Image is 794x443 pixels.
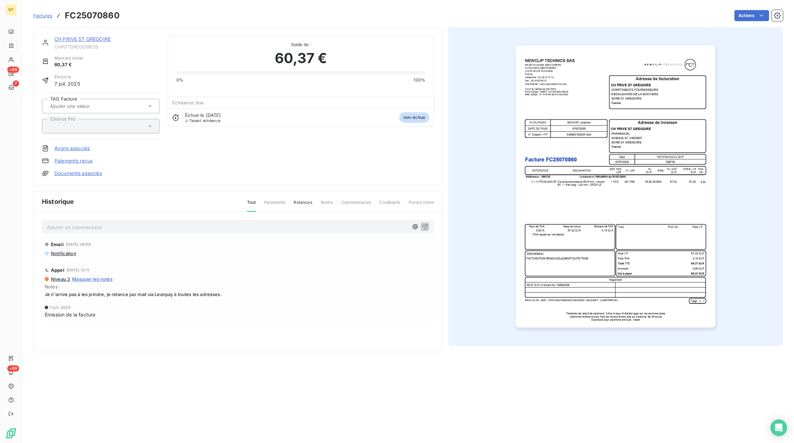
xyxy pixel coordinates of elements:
div: NT [6,4,17,15]
span: Historique [42,197,74,206]
a: Documents associés [54,170,102,177]
span: 0% [176,77,183,83]
span: Relances [294,199,312,211]
a: Paiements reçus [54,157,93,164]
span: Émission de la facture [45,311,95,318]
span: Je n'arrive pas à les joindre, je relance par mail via Leanpay à toutes les adresses. [45,292,431,297]
span: Montant initial [54,55,83,61]
span: 60,37 € [54,61,83,68]
span: Portail client [409,199,434,211]
a: Factures [33,12,52,19]
span: Solde dû : [176,42,425,48]
h3: FC25070860 [65,9,120,22]
span: Email [51,242,64,247]
a: CH PRIVE ST GREGOIRE [54,36,111,42]
span: Creditsafe [379,199,400,211]
span: Factures [33,13,52,18]
span: Échéance due [172,100,204,105]
span: +99 [7,365,19,372]
button: Actions [734,10,769,21]
a: Avoirs associés [54,145,90,152]
span: Masquer les notes [72,276,113,282]
span: 7 [13,80,19,87]
span: non-échue [399,112,429,123]
span: Échue le [DATE] [185,112,221,118]
span: [DATE] 12:11 [67,268,90,272]
span: Appel [51,267,64,273]
span: Commentaires [341,199,371,211]
span: Niveau 3 [50,276,70,282]
input: Ajouter une valeur [49,103,119,109]
span: 100% [413,77,425,83]
span: Paiements [264,199,285,211]
span: 7 juil. 2025 [54,80,80,87]
span: [DATE] 08:50 [66,242,91,246]
span: CHPSTGREGOIRE35 [54,44,159,50]
span: J-7 [185,118,191,123]
img: invoice_thumbnail [516,45,715,328]
span: Notes : [45,284,431,289]
div: Open Intercom Messenger [770,419,787,436]
span: Notification [50,251,76,256]
span: Émise le [54,74,80,80]
span: +99 [7,67,19,73]
span: 60,37 € [275,48,327,69]
span: Tout [247,199,256,212]
span: Avoirs [321,199,333,211]
img: Logo LeanPay [6,428,17,439]
span: avant échéance [185,119,220,123]
span: 7 juil. 2025 [50,305,71,310]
